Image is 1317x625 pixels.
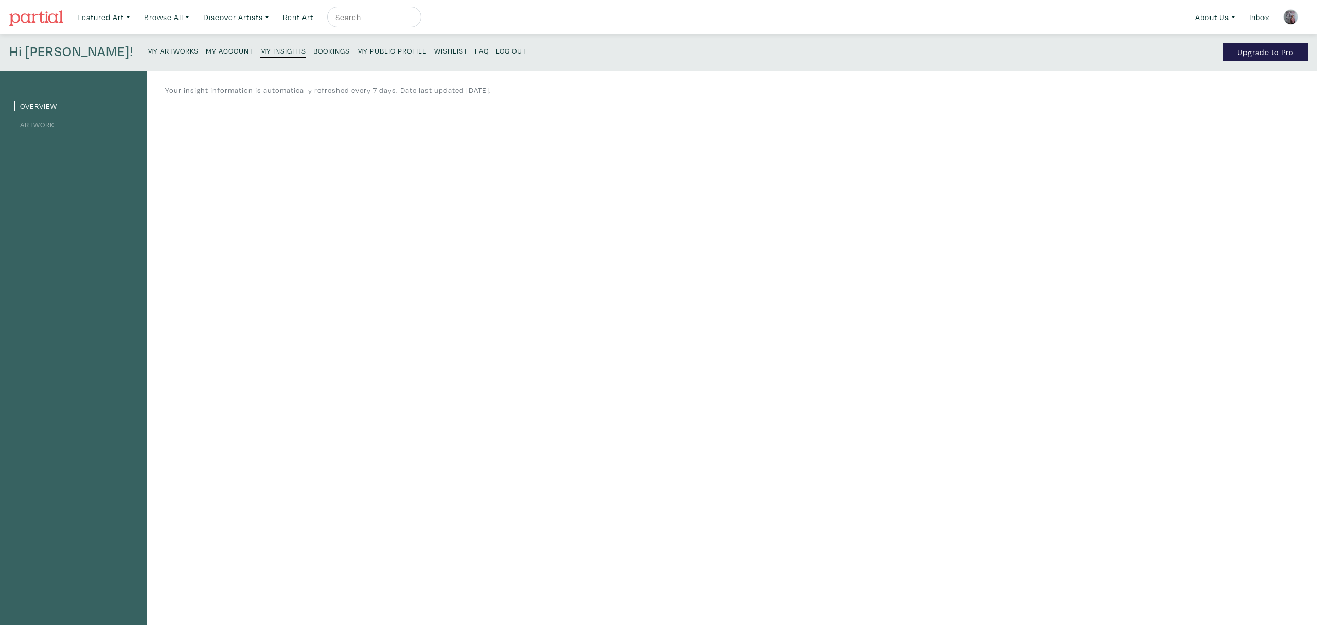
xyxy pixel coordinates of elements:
[434,43,468,57] a: Wishlist
[475,43,489,57] a: FAQ
[260,43,306,58] a: My Insights
[278,7,318,28] a: Rent Art
[334,11,412,24] input: Search
[475,46,489,56] small: FAQ
[73,7,135,28] a: Featured Art
[147,46,199,56] small: My Artworks
[357,43,427,57] a: My Public Profile
[165,84,491,96] p: Your insight information is automatically refreshed every 7 days. Date last updated [DATE].
[1223,43,1308,61] a: Upgrade to Pro
[206,43,253,57] a: My Account
[139,7,194,28] a: Browse All
[14,101,57,111] a: Overview
[313,43,350,57] a: Bookings
[1244,7,1274,28] a: Inbox
[434,46,468,56] small: Wishlist
[496,46,526,56] small: Log Out
[199,7,274,28] a: Discover Artists
[9,43,133,61] h4: Hi [PERSON_NAME]!
[1190,7,1240,28] a: About Us
[14,119,55,129] a: Artwork
[206,46,253,56] small: My Account
[260,46,306,56] small: My Insights
[496,43,526,57] a: Log Out
[357,46,427,56] small: My Public Profile
[147,43,199,57] a: My Artworks
[313,46,350,56] small: Bookings
[1283,9,1298,25] img: phpThumb.php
